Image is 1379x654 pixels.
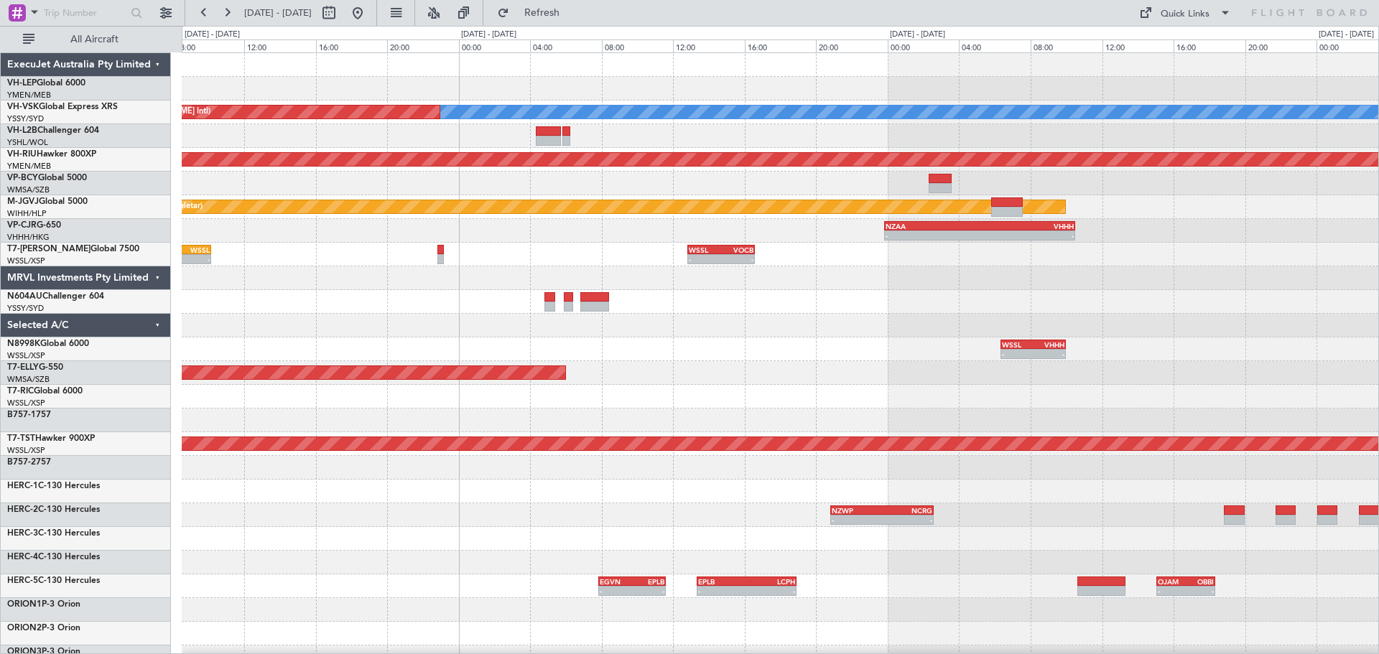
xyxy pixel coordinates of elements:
[1158,587,1186,595] div: -
[1002,350,1034,358] div: -
[7,576,100,585] a: HERC-5C-130 Hercules
[7,126,37,135] span: VH-L2B
[1132,1,1238,24] button: Quick Links
[7,79,37,88] span: VH-LEP
[745,39,817,52] div: 16:00
[632,587,664,595] div: -
[1245,39,1317,52] div: 20:00
[1158,577,1186,586] div: OJAM
[7,221,37,230] span: VP-CJR
[7,458,51,467] a: B757-2757
[7,103,39,111] span: VH-VSK
[7,624,80,632] a: ORION2P-3 Orion
[1174,39,1245,52] div: 16:00
[7,232,50,243] a: VHHH/HKG
[890,29,945,41] div: [DATE] - [DATE]
[886,231,980,240] div: -
[7,411,51,419] a: B757-1757
[1033,340,1064,349] div: VHHH
[7,505,100,514] a: HERC-2C-130 Hercules
[1319,29,1374,41] div: [DATE] - [DATE]
[1161,7,1209,22] div: Quick Links
[7,363,39,372] span: T7-ELLY
[7,174,87,182] a: VP-BCYGlobal 5000
[7,292,104,301] a: N604AUChallenger 604
[673,39,745,52] div: 12:00
[816,39,888,52] div: 20:00
[689,255,721,263] div: -
[7,363,63,372] a: T7-ELLYG-550
[7,245,90,253] span: T7-[PERSON_NAME]
[7,245,139,253] a: T7-[PERSON_NAME]Global 7500
[882,515,932,524] div: -
[632,577,664,586] div: EPLB
[600,587,632,595] div: -
[7,184,50,195] a: WMSA/SZB
[7,387,83,396] a: T7-RICGlobal 6000
[7,529,38,538] span: HERC-3
[7,529,100,538] a: HERC-3C-130 Hercules
[832,506,882,515] div: NZWP
[7,150,96,159] a: VH-RIUHawker 800XP
[980,222,1074,230] div: VHHH
[7,600,80,609] a: ORION1P-3 Orion
[602,39,674,52] div: 08:00
[530,39,602,52] div: 04:00
[7,340,40,348] span: N8998K
[173,39,245,52] div: 08:00
[44,2,126,24] input: Trip Number
[491,1,577,24] button: Refresh
[7,256,45,266] a: WSSL/XSP
[7,624,42,632] span: ORION2
[316,39,388,52] div: 16:00
[244,39,316,52] div: 12:00
[1031,39,1102,52] div: 08:00
[7,458,36,467] span: B757-2
[7,126,99,135] a: VH-L2BChallenger 604
[832,515,882,524] div: -
[7,398,45,408] a: WSSL/XSP
[7,79,85,88] a: VH-LEPGlobal 6000
[164,255,210,263] div: -
[7,387,34,396] span: T7-RIC
[7,103,118,111] a: VH-VSKGlobal Express XRS
[7,150,37,159] span: VH-RIU
[7,161,51,172] a: YMEN/MEB
[7,90,51,101] a: YMEN/MEB
[1186,587,1214,595] div: -
[7,576,38,585] span: HERC-5
[886,222,980,230] div: NZAA
[7,137,48,148] a: YSHL/WOL
[461,29,516,41] div: [DATE] - [DATE]
[16,28,156,51] button: All Aircraft
[7,482,100,490] a: HERC-1C-130 Hercules
[512,8,572,18] span: Refresh
[7,445,45,456] a: WSSL/XSP
[888,39,960,52] div: 00:00
[7,113,44,124] a: YSSY/SYD
[1002,340,1034,349] div: WSSL
[980,231,1074,240] div: -
[387,39,459,52] div: 20:00
[959,39,1031,52] div: 04:00
[600,577,632,586] div: EGVN
[7,350,45,361] a: WSSL/XSP
[7,340,89,348] a: N8998KGlobal 6000
[244,6,312,19] span: [DATE] - [DATE]
[7,208,47,219] a: WIHH/HLP
[7,553,38,561] span: HERC-4
[721,255,753,263] div: -
[7,292,42,301] span: N604AU
[7,221,61,230] a: VP-CJRG-650
[7,482,38,490] span: HERC-1
[7,197,39,206] span: M-JGVJ
[746,587,795,595] div: -
[7,174,38,182] span: VP-BCY
[7,600,42,609] span: ORION1
[164,246,210,254] div: WSSL
[37,34,152,45] span: All Aircraft
[7,197,88,206] a: M-JGVJGlobal 5000
[689,246,721,254] div: WSSL
[1102,39,1174,52] div: 12:00
[185,29,240,41] div: [DATE] - [DATE]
